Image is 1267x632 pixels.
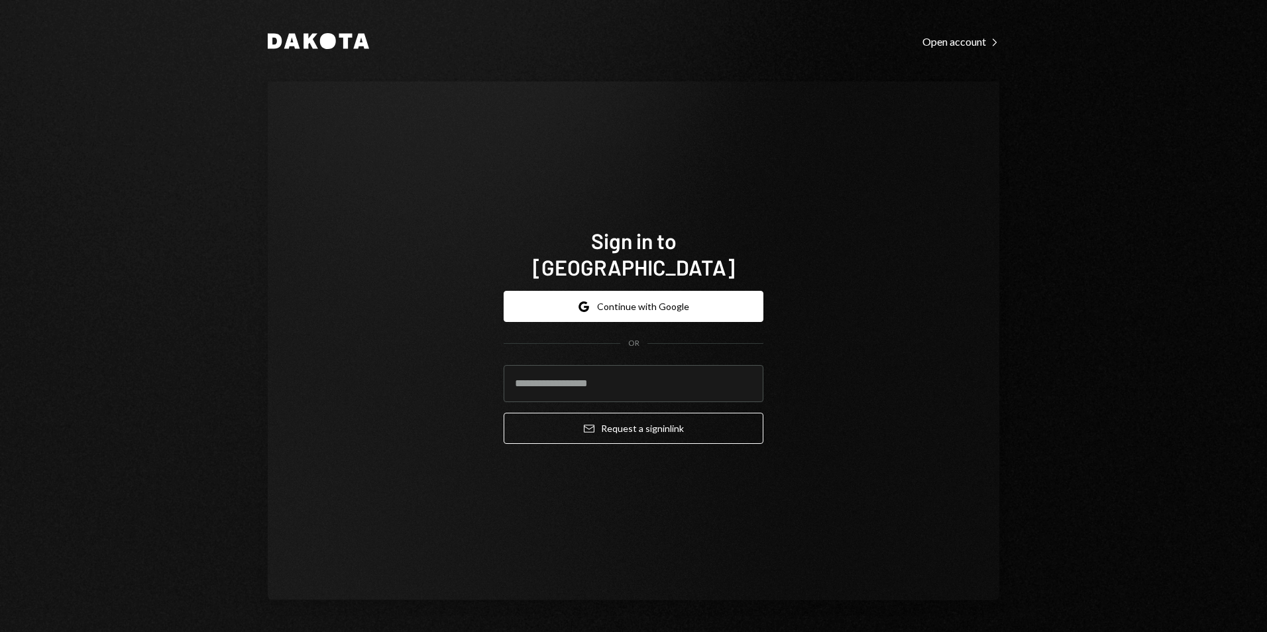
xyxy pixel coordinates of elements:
[922,34,999,48] a: Open account
[504,227,763,280] h1: Sign in to [GEOGRAPHIC_DATA]
[922,35,999,48] div: Open account
[628,338,639,349] div: OR
[504,291,763,322] button: Continue with Google
[504,413,763,444] button: Request a signinlink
